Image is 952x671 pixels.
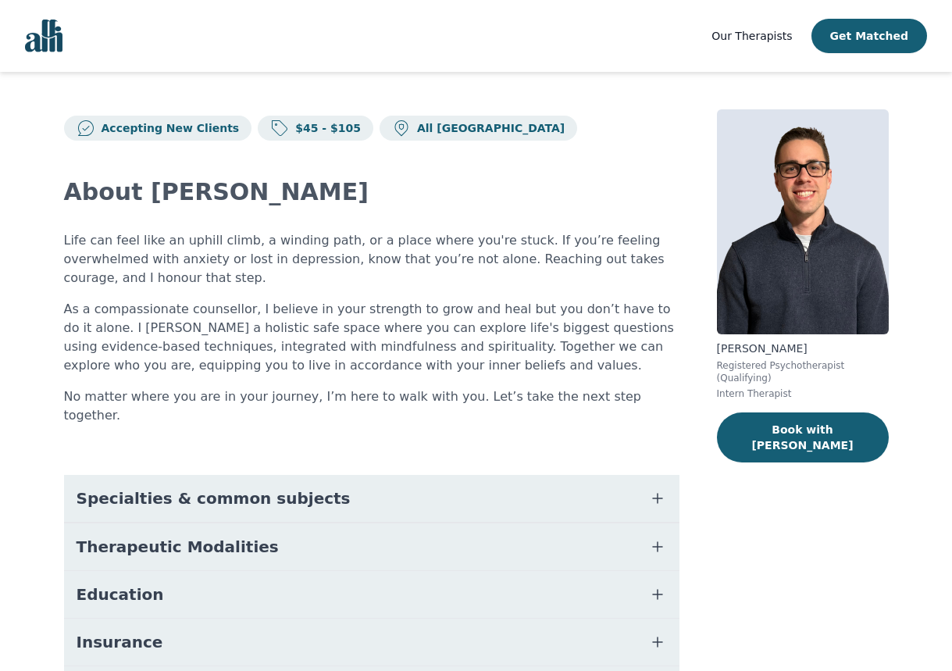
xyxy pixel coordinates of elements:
p: As a compassionate counsellor, I believe in your strength to grow and heal but you don’t have to ... [64,300,679,375]
span: Therapeutic Modalities [77,536,279,558]
button: Book with [PERSON_NAME] [717,412,889,462]
button: Education [64,571,679,618]
img: Ethan_Braun [717,109,889,334]
p: All [GEOGRAPHIC_DATA] [411,120,565,136]
h2: About [PERSON_NAME] [64,178,679,206]
span: Insurance [77,631,163,653]
a: Our Therapists [711,27,792,45]
button: Therapeutic Modalities [64,523,679,570]
button: Get Matched [811,19,927,53]
p: [PERSON_NAME] [717,341,889,356]
img: alli logo [25,20,62,52]
span: Our Therapists [711,30,792,42]
span: Specialties & common subjects [77,487,351,509]
button: Specialties & common subjects [64,475,679,522]
p: Accepting New Clients [95,120,240,136]
p: No matter where you are in your journey, I’m here to walk with you. Let’s take the next step toge... [64,387,679,425]
button: Insurance [64,619,679,666]
p: Intern Therapist [717,387,889,400]
span: Education [77,584,164,605]
p: Life can feel like an uphill climb, a winding path, or a place where you're stuck. If you’re feel... [64,231,679,287]
p: $45 - $105 [289,120,361,136]
p: Registered Psychotherapist (Qualifying) [717,359,889,384]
